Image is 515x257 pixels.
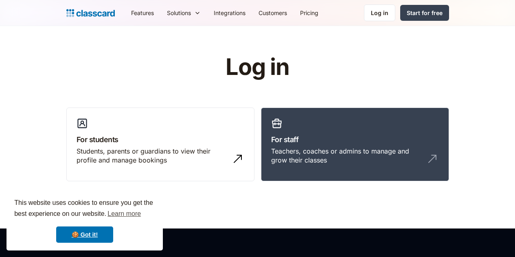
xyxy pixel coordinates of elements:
h3: For staff [271,134,439,145]
div: Teachers, coaches or admins to manage and grow their classes [271,147,423,165]
a: Integrations [207,4,252,22]
div: Solutions [167,9,191,17]
a: For studentsStudents, parents or guardians to view their profile and manage bookings [66,108,254,182]
a: Customers [252,4,294,22]
div: Students, parents or guardians to view their profile and manage bookings [77,147,228,165]
a: home [66,7,115,19]
h1: Log in [128,55,387,80]
a: Features [125,4,160,22]
div: cookieconsent [7,190,163,250]
a: learn more about cookies [106,208,142,220]
span: This website uses cookies to ensure you get the best experience on our website. [14,198,155,220]
div: Start for free [407,9,443,17]
h3: For students [77,134,244,145]
a: Start for free [400,5,449,21]
a: Pricing [294,4,325,22]
div: Log in [371,9,388,17]
a: For staffTeachers, coaches or admins to manage and grow their classes [261,108,449,182]
a: Log in [364,4,395,21]
div: Solutions [160,4,207,22]
a: dismiss cookie message [56,226,113,243]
